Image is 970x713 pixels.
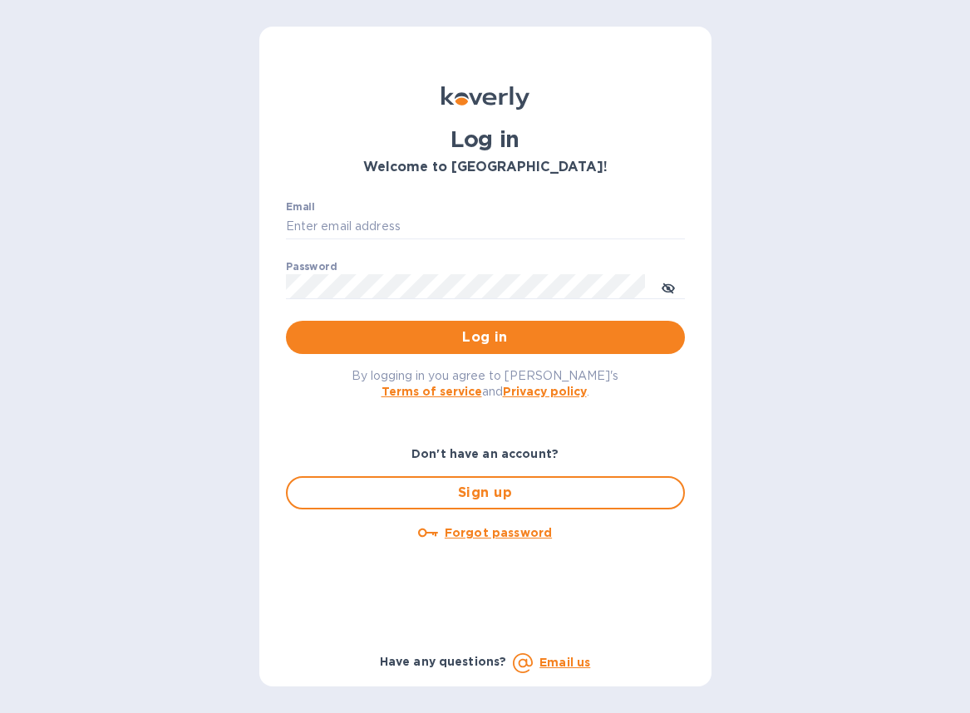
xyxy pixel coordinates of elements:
[652,270,685,303] button: toggle password visibility
[286,160,685,175] h3: Welcome to [GEOGRAPHIC_DATA]!
[286,214,685,239] input: Enter email address
[286,126,685,153] h1: Log in
[382,385,482,398] a: Terms of service
[286,476,685,509] button: Sign up
[286,263,337,273] label: Password
[352,369,618,398] span: By logging in you agree to [PERSON_NAME]'s and .
[299,327,672,347] span: Log in
[441,86,529,110] img: Koverly
[301,483,670,503] span: Sign up
[539,656,590,669] a: Email us
[445,526,552,539] u: Forgot password
[380,655,507,668] b: Have any questions?
[411,447,559,460] b: Don't have an account?
[286,321,685,354] button: Log in
[503,385,587,398] a: Privacy policy
[286,203,315,213] label: Email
